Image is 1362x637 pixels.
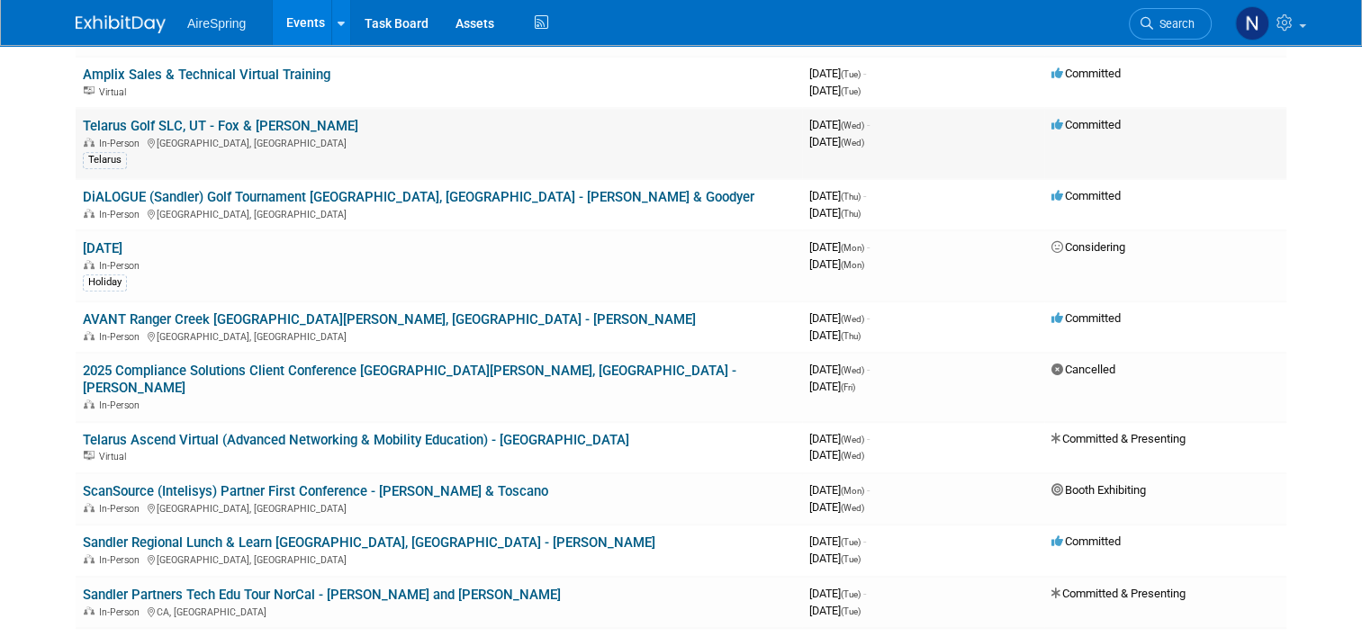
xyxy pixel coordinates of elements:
span: - [867,311,870,325]
span: Committed [1051,118,1121,131]
span: [DATE] [809,448,864,462]
span: [DATE] [809,135,864,148]
span: - [863,67,866,80]
span: - [863,587,866,600]
span: Committed & Presenting [1051,432,1186,445]
span: (Wed) [841,503,864,513]
span: - [867,240,870,254]
img: In-Person Event [84,260,95,269]
span: In-Person [99,606,145,618]
div: Holiday [83,274,127,291]
span: (Thu) [841,331,861,341]
span: [DATE] [809,483,870,497]
a: ScanSource (Intelisys) Partner First Conference - [PERSON_NAME] & Toscano [83,483,548,499]
a: Telarus Ascend Virtual (Advanced Networking & Mobility Education) - [GEOGRAPHIC_DATA] [83,432,629,448]
div: Telarus [83,152,127,168]
span: [DATE] [809,328,861,342]
img: In-Person Event [84,399,95,408]
div: [GEOGRAPHIC_DATA], [GEOGRAPHIC_DATA] [83,500,795,515]
span: [DATE] [809,363,870,376]
span: (Tue) [841,554,861,564]
span: Considering [1051,240,1125,254]
span: Virtual [99,86,131,98]
span: [DATE] [809,84,861,97]
span: Committed [1051,189,1121,202]
span: (Wed) [841,365,864,375]
span: [DATE] [809,534,866,548]
img: Virtual Event [84,86,95,95]
span: (Tue) [841,606,861,616]
span: Search [1153,17,1195,31]
div: CA, [GEOGRAPHIC_DATA] [83,604,795,618]
span: (Tue) [841,69,861,79]
span: (Mon) [841,486,864,496]
img: In-Person Event [84,138,95,147]
span: [DATE] [809,500,864,514]
span: [DATE] [809,240,870,254]
a: Sandler Regional Lunch & Learn [GEOGRAPHIC_DATA], [GEOGRAPHIC_DATA] - [PERSON_NAME] [83,534,655,551]
span: Cancelled [1051,363,1115,376]
a: Amplix Sales & Technical Virtual Training [83,67,330,83]
a: Telarus Golf SLC, UT - Fox & [PERSON_NAME] [83,118,358,134]
span: [DATE] [809,432,870,445]
span: In-Person [99,554,145,566]
img: In-Person Event [84,331,95,340]
span: (Tue) [841,589,861,599]
span: (Mon) [841,260,864,270]
span: (Wed) [841,435,864,444]
span: (Mon) [841,243,864,253]
img: In-Person Event [84,209,95,218]
span: In-Person [99,399,145,411]
span: (Tue) [841,537,861,547]
div: [GEOGRAPHIC_DATA], [GEOGRAPHIC_DATA] [83,328,795,343]
img: Natalie Pyron [1235,6,1269,40]
span: [DATE] [809,67,866,80]
span: - [863,189,866,202]
span: (Wed) [841,314,864,324]
img: Virtual Event [84,451,95,460]
span: Committed [1051,534,1121,548]
span: [DATE] [809,604,861,617]
span: Committed [1051,311,1121,325]
a: Sandler Partners Tech Edu Tour NorCal - [PERSON_NAME] and [PERSON_NAME] [83,587,561,603]
span: - [863,534,866,548]
span: [DATE] [809,206,861,220]
span: In-Person [99,503,145,515]
span: Committed & Presenting [1051,587,1186,600]
span: [DATE] [809,552,861,565]
img: In-Person Event [84,606,95,615]
img: In-Person Event [84,554,95,563]
span: [DATE] [809,311,870,325]
span: (Fri) [841,382,855,392]
img: In-Person Event [84,503,95,512]
span: Virtual [99,451,131,462]
span: In-Person [99,260,145,272]
span: (Thu) [841,209,861,219]
div: [GEOGRAPHIC_DATA], [GEOGRAPHIC_DATA] [83,552,795,566]
span: - [867,363,870,376]
img: ExhibitDay [76,15,166,33]
a: 2025 Compliance Solutions Client Conference [GEOGRAPHIC_DATA][PERSON_NAME], [GEOGRAPHIC_DATA] - [... [83,363,736,396]
span: [DATE] [809,118,870,131]
span: (Wed) [841,121,864,130]
a: Search [1129,8,1212,40]
span: In-Person [99,209,145,220]
a: [DATE] [83,240,122,256]
span: (Thu) [841,192,861,202]
span: [DATE] [809,257,864,271]
span: Committed [1051,67,1121,80]
span: - [867,432,870,445]
div: [GEOGRAPHIC_DATA], [GEOGRAPHIC_DATA] [83,206,795,220]
span: In-Person [99,331,145,343]
span: AireSpring [187,16,246,31]
span: [DATE] [809,587,866,600]
span: Booth Exhibiting [1051,483,1146,497]
div: [GEOGRAPHIC_DATA], [GEOGRAPHIC_DATA] [83,135,795,149]
span: (Tue) [841,86,861,96]
span: (Wed) [841,138,864,148]
span: In-Person [99,138,145,149]
a: AVANT Ranger Creek [GEOGRAPHIC_DATA][PERSON_NAME], [GEOGRAPHIC_DATA] - [PERSON_NAME] [83,311,696,327]
span: (Wed) [841,451,864,461]
span: [DATE] [809,189,866,202]
a: DiALOGUE (Sandler) Golf Tournament [GEOGRAPHIC_DATA], [GEOGRAPHIC_DATA] - [PERSON_NAME] & Goodyer [83,189,754,205]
